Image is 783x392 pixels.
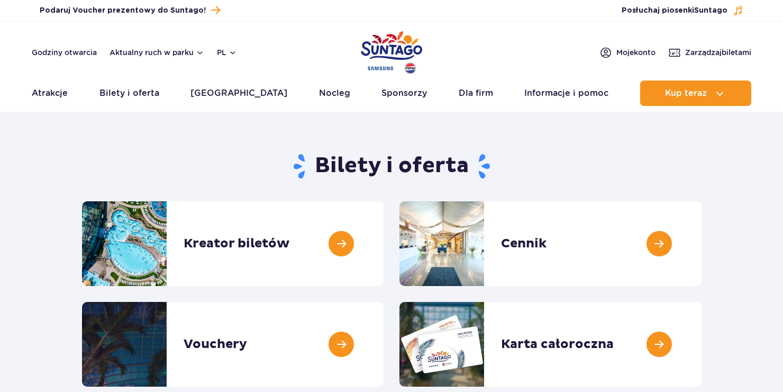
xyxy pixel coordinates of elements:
[40,3,220,17] a: Podaruj Voucher prezentowy do Suntago!
[99,81,159,106] a: Bilety i oferta
[685,47,751,58] span: Zarządzaj biletami
[694,7,727,14] span: Suntago
[640,81,751,106] button: Kup teraz
[616,47,655,58] span: Moje konto
[622,5,743,16] button: Posłuchaj piosenkiSuntago
[190,81,287,106] a: [GEOGRAPHIC_DATA]
[665,88,707,98] span: Kup teraz
[381,81,427,106] a: Sponsorzy
[110,48,204,57] button: Aktualny ruch w parku
[361,26,422,75] a: Park of Poland
[524,81,608,106] a: Informacje i pomoc
[82,153,702,180] h1: Bilety i oferta
[622,5,727,16] span: Posłuchaj piosenki
[459,81,493,106] a: Dla firm
[668,46,751,59] a: Zarządzajbiletami
[599,46,655,59] a: Mojekonto
[319,81,350,106] a: Nocleg
[32,47,97,58] a: Godziny otwarcia
[32,81,68,106] a: Atrakcje
[217,47,237,58] button: pl
[40,5,206,16] span: Podaruj Voucher prezentowy do Suntago!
